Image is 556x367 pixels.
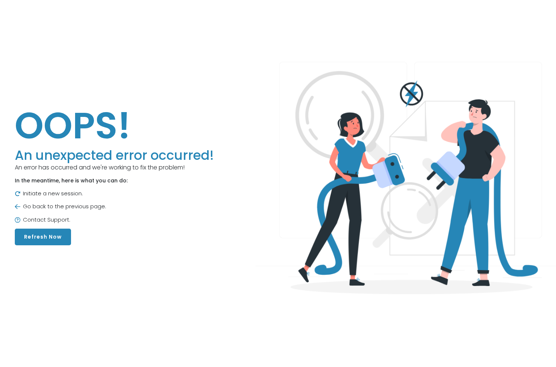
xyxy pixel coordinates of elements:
[15,177,214,185] p: In the meantime, here is what you can do:
[15,189,214,198] p: Initiate a new session.
[15,148,214,163] h3: An unexpected error occurred!
[15,229,71,245] button: Refresh Now
[15,202,214,211] p: Go back to the previous page.
[15,163,214,172] p: An error has occurred and we're working to fix the problem!
[15,103,214,148] h1: OOPS!
[15,216,214,224] p: Contact Support.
